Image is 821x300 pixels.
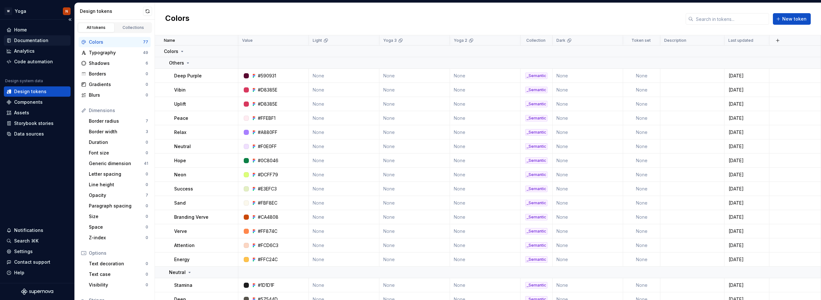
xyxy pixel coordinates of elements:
div: Design system data [5,78,43,84]
div: [DATE] [725,186,769,192]
p: Dark [556,38,565,43]
p: Others [169,60,184,66]
div: 49 [143,50,148,55]
button: Notifications [4,225,71,235]
div: #E3EFC3 [258,186,277,192]
td: None [553,252,623,267]
div: All tokens [80,25,112,30]
td: None [450,69,521,83]
td: None [623,83,660,97]
div: Letter spacing [89,171,146,177]
div: N [65,9,68,14]
div: #FFEBF1 [258,115,275,121]
div: Gradients [89,81,146,88]
td: None [379,154,450,168]
div: 0 [146,82,148,87]
td: None [379,210,450,224]
div: Paragraph spacing [89,203,146,209]
p: Sand [174,200,186,206]
div: 0 [146,140,148,145]
td: None [553,69,623,83]
td: None [553,97,623,111]
div: [DATE] [725,129,769,136]
a: Data sources [4,129,71,139]
td: None [450,278,521,292]
div: Z-index [89,234,146,241]
td: None [553,238,623,252]
td: None [379,111,450,125]
div: W [4,7,12,15]
td: None [309,139,379,154]
a: Text case0 [86,269,151,279]
p: Yoga 2 [454,38,467,43]
a: Letter spacing0 [86,169,151,179]
div: Documentation [14,37,48,44]
div: Borders [89,71,146,77]
button: WYogaN [1,4,73,18]
div: Home [14,27,27,33]
td: None [379,278,450,292]
div: _Semantic [525,242,547,249]
div: _Semantic [525,282,547,288]
td: None [379,83,450,97]
div: _Semantic [525,143,547,150]
p: Energy [174,256,190,263]
td: None [623,238,660,252]
p: Description [664,38,686,43]
td: None [309,83,379,97]
a: Storybook stories [4,118,71,128]
div: 0 [146,182,148,187]
a: Shadows6 [79,58,151,68]
p: Neutral [174,143,191,150]
td: None [379,139,450,154]
div: Storybook stories [14,120,54,127]
td: None [553,168,623,182]
div: 0 [146,150,148,155]
div: [DATE] [725,200,769,206]
a: Colors77 [79,37,151,47]
div: #FCD6C3 [258,242,278,249]
div: _Semantic [525,115,547,121]
td: None [553,196,623,210]
div: #FF874C [258,228,277,234]
div: #FFC24C [258,256,278,263]
td: None [450,238,521,252]
a: Assets [4,108,71,118]
div: [DATE] [725,73,769,79]
span: New token [782,16,807,22]
td: None [309,97,379,111]
td: None [553,154,623,168]
div: 7 [146,119,148,124]
td: None [379,224,450,238]
div: [DATE] [725,214,769,220]
p: Token set [631,38,651,43]
a: Text decoration0 [86,259,151,269]
div: [DATE] [725,115,769,121]
td: None [623,224,660,238]
div: #D8385E [258,87,277,93]
td: None [309,125,379,139]
button: Contact support [4,257,71,267]
a: Typography49 [79,48,151,58]
div: Analytics [14,48,35,54]
a: Documentation [4,35,71,46]
div: 0 [146,261,148,266]
div: 77 [143,40,148,45]
td: None [379,238,450,252]
a: Size0 [86,211,151,222]
p: Last updated [728,38,753,43]
p: Neutral [169,269,186,276]
div: [DATE] [725,87,769,93]
div: Design tokens [80,8,143,14]
td: None [553,210,623,224]
a: Line height0 [86,180,151,190]
div: 0 [146,235,148,240]
div: _Semantic [525,256,547,263]
p: Yoga 3 [383,38,397,43]
div: 0 [146,214,148,219]
p: Colors [164,48,178,55]
a: Font size0 [86,148,151,158]
p: Name [164,38,175,43]
div: 0 [146,71,148,76]
a: Design tokens [4,86,71,97]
